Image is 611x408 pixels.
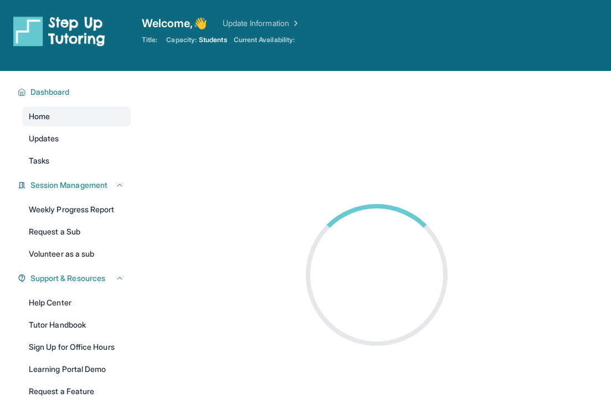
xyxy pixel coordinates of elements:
[22,106,131,126] a: Home
[22,222,131,242] a: Request a Sub
[22,315,131,335] a: Tutor Handbook
[30,180,107,191] span: Session Management
[199,35,227,44] span: Students
[22,200,131,220] a: Weekly Progress Report
[22,244,131,264] a: Volunteer as a sub
[142,16,207,31] span: Welcome, 👋
[22,381,131,401] a: Request a Feature
[289,18,300,29] img: Chevron Right
[22,337,131,357] a: Sign Up for Office Hours
[22,359,131,379] a: Learning Portal Demo
[29,155,49,166] span: Tasks
[29,111,50,122] span: Home
[223,18,300,29] a: Update Information
[26,86,124,98] button: Dashboard
[13,16,105,47] img: logo
[22,151,131,171] a: Tasks
[142,35,157,44] span: Title:
[234,35,295,44] span: Current Availability:
[29,133,59,144] span: Updates
[26,180,124,191] button: Session Management
[22,129,131,149] a: Updates
[26,273,124,284] button: Support & Resources
[30,273,105,284] span: Support & Resources
[30,86,70,98] span: Dashboard
[166,35,197,44] span: Capacity:
[22,293,131,313] a: Help Center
